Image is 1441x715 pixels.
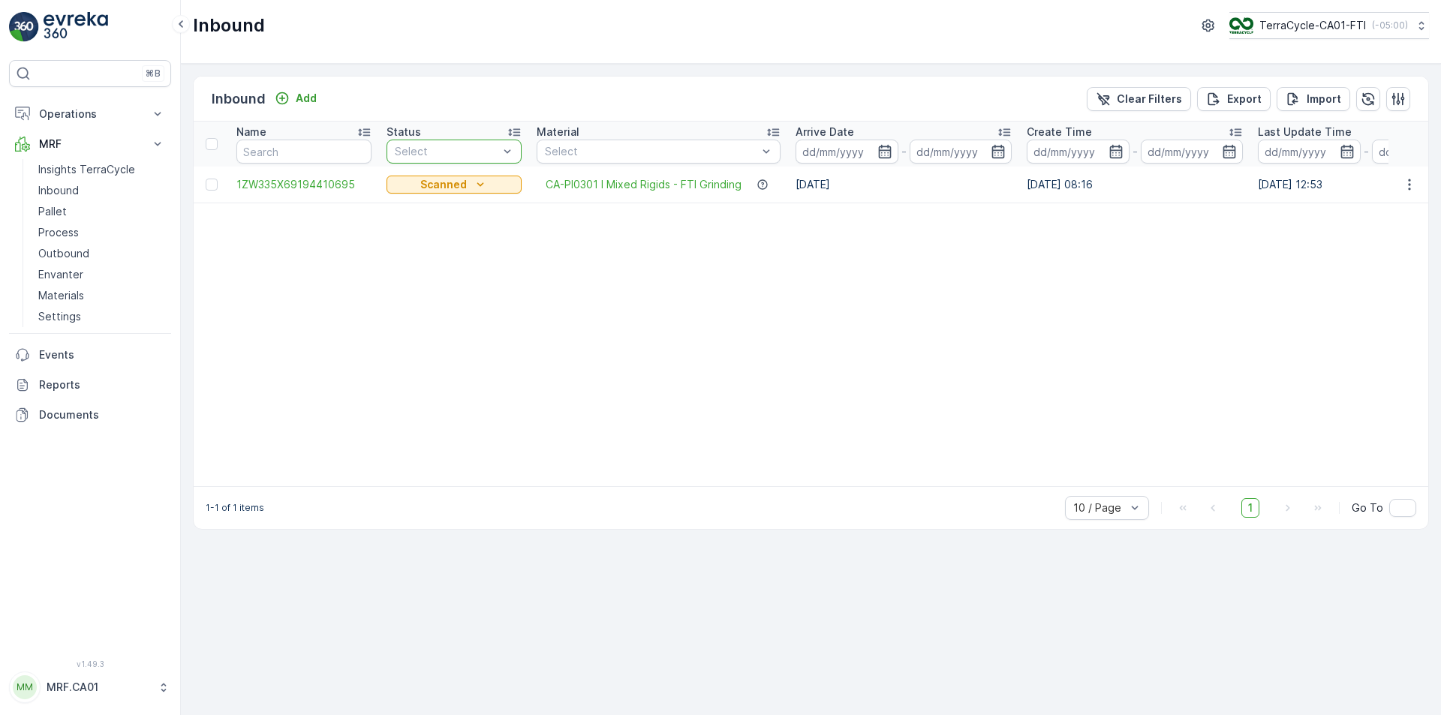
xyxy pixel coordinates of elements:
a: 1ZW335X69194410695 [236,177,372,192]
a: Outbound [32,243,171,264]
p: ⌘B [146,68,161,80]
p: Clear Filters [1117,92,1182,107]
a: Reports [9,370,171,400]
a: Documents [9,400,171,430]
p: Import [1307,92,1341,107]
div: MM [13,675,37,699]
p: Inbound [193,14,265,38]
p: Materials [38,288,84,303]
a: Materials [32,285,171,306]
a: CA-PI0301 I Mixed Rigids - FTI Grinding [546,177,742,192]
button: Add [269,89,323,107]
p: Inbound [212,89,266,110]
button: Clear Filters [1087,87,1191,111]
a: Settings [32,306,171,327]
input: dd/mm/yyyy [1141,140,1244,164]
p: Insights TerraCycle [38,162,135,177]
p: Scanned [420,177,467,192]
a: Process [32,222,171,243]
p: - [1364,143,1369,161]
button: TerraCycle-CA01-FTI(-05:00) [1229,12,1429,39]
p: Material [537,125,579,140]
p: Envanter [38,267,83,282]
input: dd/mm/yyyy [1027,140,1130,164]
p: Export [1227,92,1262,107]
p: 1-1 of 1 items [206,502,264,514]
a: Events [9,340,171,370]
input: dd/mm/yyyy [796,140,898,164]
img: logo [9,12,39,42]
p: - [901,143,907,161]
p: Operations [39,107,141,122]
input: Search [236,140,372,164]
td: [DATE] 08:16 [1019,167,1250,203]
p: - [1133,143,1138,161]
p: TerraCycle-CA01-FTI [1259,18,1366,33]
input: dd/mm/yyyy [910,140,1012,164]
button: MRF [9,129,171,159]
p: Select [395,144,498,159]
td: [DATE] [788,167,1019,203]
button: Scanned [387,176,522,194]
p: Reports [39,377,165,392]
p: Pallet [38,204,67,219]
a: Pallet [32,201,171,222]
div: Toggle Row Selected [206,179,218,191]
span: v 1.49.3 [9,659,171,668]
p: Arrive Date [796,125,854,140]
img: logo_light-DOdMpM7g.png [44,12,108,42]
p: ( -05:00 ) [1372,20,1408,32]
button: Export [1197,87,1271,111]
button: Import [1277,87,1350,111]
p: Create Time [1027,125,1092,140]
p: Settings [38,309,81,324]
p: Process [38,225,79,240]
button: Operations [9,99,171,129]
p: Name [236,125,266,140]
p: Last Update Time [1258,125,1352,140]
a: Insights TerraCycle [32,159,171,180]
a: Envanter [32,264,171,285]
img: TC_BVHiTW6.png [1229,17,1253,34]
p: Events [39,347,165,362]
p: Status [387,125,421,140]
span: 1 [1241,498,1259,518]
p: Add [296,91,317,106]
a: Inbound [32,180,171,201]
p: MRF [39,137,141,152]
p: Inbound [38,183,79,198]
button: MMMRF.CA01 [9,671,171,703]
p: Select [545,144,757,159]
p: MRF.CA01 [47,680,150,695]
input: dd/mm/yyyy [1258,140,1361,164]
p: Documents [39,407,165,422]
span: Go To [1352,500,1383,515]
p: Outbound [38,246,89,261]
